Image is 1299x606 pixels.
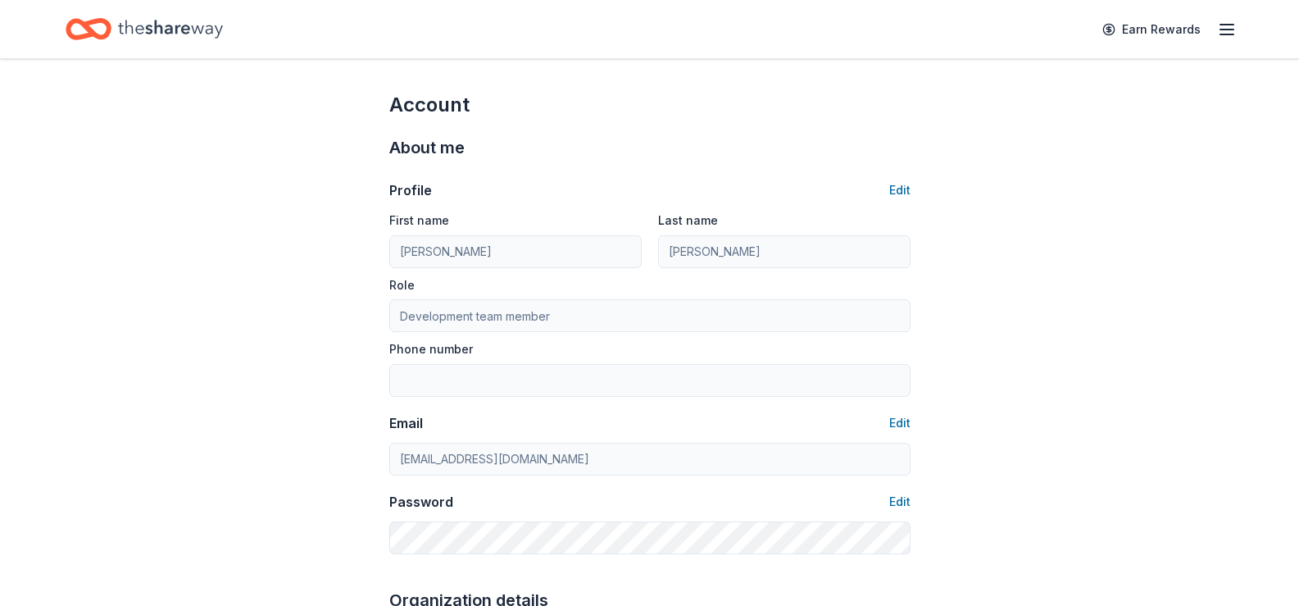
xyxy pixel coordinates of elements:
label: First name [389,212,449,229]
a: Earn Rewards [1092,15,1210,44]
div: Password [389,492,453,512]
div: Account [389,92,911,118]
div: About me [389,134,911,161]
div: Email [389,413,423,433]
label: Phone number [389,341,473,358]
label: Role [389,277,415,294]
button: Edit [889,413,911,433]
label: Last name [658,212,718,229]
button: Edit [889,180,911,200]
a: Home [66,10,223,48]
button: Edit [889,492,911,512]
div: Profile [389,180,432,200]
